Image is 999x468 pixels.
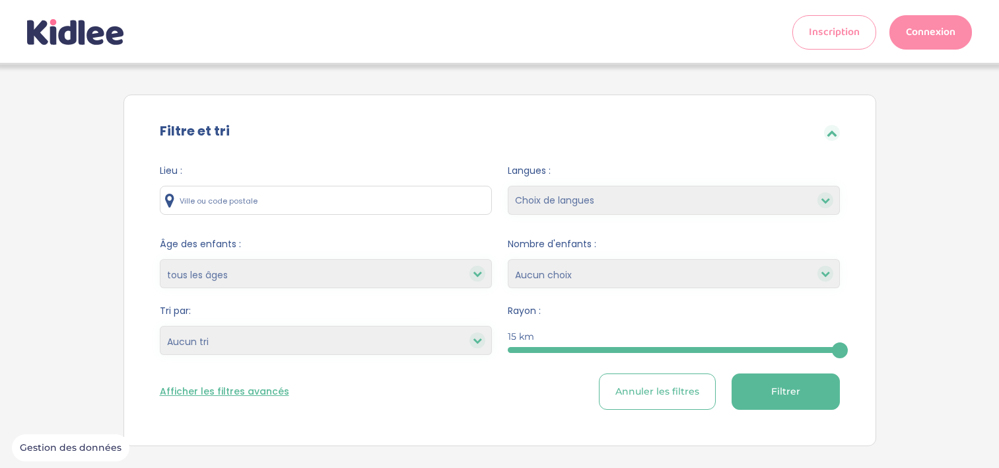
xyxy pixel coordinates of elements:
button: Filtrer [732,373,840,410]
span: Âge des enfants : [160,237,492,251]
button: Afficher les filtres avancés [160,385,289,399]
span: Annuler les filtres [615,385,699,399]
span: Gestion des données [20,442,121,454]
a: Inscription [792,15,876,50]
button: Gestion des données [12,434,129,462]
label: Filtre et tri [160,121,230,141]
span: Langues : [508,164,840,178]
span: Filtrer [771,385,800,399]
span: Nombre d'enfants : [508,237,840,251]
span: 15 km [508,330,534,344]
span: Tri par: [160,304,492,318]
button: Annuler les filtres [599,373,716,410]
span: Lieu : [160,164,492,178]
a: Connexion [889,15,972,50]
input: Ville ou code postale [160,186,492,215]
span: Rayon : [508,304,840,318]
